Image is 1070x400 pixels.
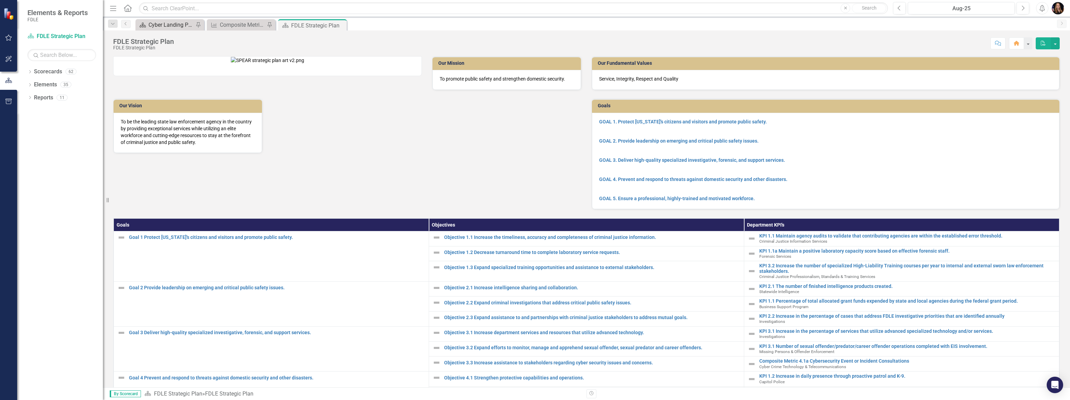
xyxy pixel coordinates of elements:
a: Objective 4.1 Strengthen protective capabilities and operations. [444,375,740,380]
div: Cyber Landing Page [148,21,194,29]
span: Statewide Intelligence [759,289,799,294]
a: Objective 2.2 Expand criminal investigations that address critical public safety issues. [444,300,740,305]
a: Scorecards [34,68,62,76]
img: SPEAR strategic plan art v2.png [231,57,304,64]
img: Not Defined [432,284,441,292]
span: Cyber Crime Technology & Telecommunications [759,364,846,369]
a: FDLE Strategic Plan [154,390,202,397]
div: FDLE Strategic Plan [205,390,253,397]
h3: Our Mission [438,61,578,66]
div: Composite Metric 4.2a Number of devices analyzed [220,21,265,29]
img: Not Defined [432,374,441,382]
a: Composite Metric 4.2a Number of devices analyzed [209,21,265,29]
a: GOAL 3. Deliver high-quality specialized investigative, forensic, and support services. [599,157,785,163]
span: Criminal Justice Information Services [759,239,827,244]
a: Objective 1.3 Expand specialized training opportunities and assistance to external stakeholders. [444,265,740,270]
a: KPI 1.2 Increase in daily presence through proactive patrol and K-9. [759,374,1056,379]
p: To be the leading state law enforcement agency in the country by providing exceptional services w... [121,118,255,146]
a: Objective 3.3 Increase assistance to stakeholders regarding cyber security issues and concerns. [444,360,740,365]
a: Goal 2 Provide leadership on emerging and critical public safety issues. [129,285,425,290]
span: Investigations [759,334,785,339]
p: To promote public safety and strengthen domestic security. [440,75,574,82]
a: GOAL 5. Ensure a professional, highly-trained and motivated workforce. [599,196,755,201]
h3: Goals [598,103,1056,108]
a: Composite Metric 4.1a Cybersecurity Event or Incident Consultations [759,359,1056,364]
span: Capitol Police [759,379,785,384]
span: Investigations [759,319,785,324]
button: Search [852,3,886,13]
img: Not Defined [748,360,756,368]
button: Aug-25 [908,2,1015,14]
a: Goal 3 Deliver high-quality specialized investigative, forensic, and support services. [129,330,425,335]
a: FDLE Strategic Plan [27,33,96,40]
span: Criminal Justice Professionalism, Standards & Training Services [759,274,875,279]
div: 11 [57,95,68,100]
a: Goal 1 Protect [US_STATE]'s citizens and visitors and promote public safety. [129,235,425,240]
a: KPI 3.1 Number of sexual offender/predator/career offender operations completed with EIS involvem... [759,344,1056,349]
a: KPI 3.1 Increase in the percentage of services that utilize advanced specialized technology and/o... [759,329,1056,334]
div: 35 [60,82,71,88]
td: Double-Click to Edit Right Click for Context Menu [744,356,1059,372]
img: Not Defined [748,234,756,243]
a: Objective 2.3 Expand assistance to and partnerships with criminal justice stakeholders to address... [444,315,740,320]
h3: Our Vision [119,103,259,108]
span: By Scorecard [110,390,141,397]
img: Not Defined [117,284,126,292]
img: Not Defined [748,267,756,275]
div: » [144,390,581,398]
img: Not Defined [432,249,441,257]
h3: Our Fundamental Values [598,61,1056,66]
a: KPI 2.1 The number of finished intelligence products created. [759,284,1056,289]
img: Not Defined [432,359,441,367]
input: Search Below... [27,49,96,61]
a: Reports [34,94,53,102]
img: Not Defined [748,345,756,353]
small: FDLE [27,17,88,22]
a: Cyber Landing Page [137,21,194,29]
div: Aug-25 [910,4,1012,13]
a: Objective 1.2 Decrease turnaround time to complete laboratory service requests. [444,250,740,255]
img: Not Defined [432,263,441,271]
a: Objective 1.1 Increase the timeliness, accuracy and completeness of criminal justice information. [444,235,740,240]
strong: GOAL 2. Provide leadership on emerging and critical public safety issues. [599,138,759,144]
a: KPI 1.1a Maintain a positive laboratory capacity score based on effective forensic staff. [759,249,1056,254]
span: Forensic Services [759,254,791,259]
a: KPI 1.1 Percentage of total allocated grant funds expended by state and local agencies during the... [759,299,1056,304]
a: Objective 3.2 Expand efforts to monitor, manage and apprehend sexual offender, sexual predator an... [444,345,740,350]
img: Not Defined [748,250,756,258]
img: Not Defined [117,329,126,337]
img: Molly Akin [1052,2,1064,14]
span: Missing Persons & Offender Enforcement [759,349,834,354]
img: Not Defined [748,300,756,308]
input: Search ClearPoint... [139,2,888,14]
a: KPI 1.1 Maintain agency audits to validate that contributing agencies are within the established ... [759,233,1056,239]
div: FDLE Strategic Plan [113,38,174,45]
img: Not Defined [117,374,126,382]
a: Elements [34,81,57,89]
img: Not Defined [432,299,441,307]
span: Business Support Program [759,304,808,309]
p: Service, Integrity, Respect and Quality [599,75,1052,82]
img: Not Defined [432,329,441,337]
img: Not Defined [748,315,756,323]
a: GOAL 1. Protect [US_STATE]'s citizens and visitors and promote public safety. [599,119,767,124]
a: Goal 4 Prevent and respond to threats against domestic security and other disasters. [129,375,425,380]
img: Not Defined [432,344,441,352]
span: Search [862,5,877,11]
span: Elements & Reports [27,9,88,17]
a: KPI 3.2 Increase the number of specialized High-Liability Training courses per year to internal a... [759,263,1056,274]
div: Open Intercom Messenger [1047,377,1063,393]
img: Not Defined [748,330,756,338]
div: FDLE Strategic Plan [291,21,345,30]
a: Objective 3.1 Increase department services and resources that utilize advanced technology. [444,330,740,335]
img: Not Defined [748,285,756,293]
a: Objective 2.1 Increase intelligence sharing and collaboration. [444,285,740,290]
div: 62 [66,69,76,75]
img: Not Defined [432,314,441,322]
div: FDLE Strategic Plan [113,45,174,50]
a: GOAL 4. Prevent and respond to threats against domestic security and other disasters. [599,177,787,182]
img: Not Defined [432,233,441,242]
img: Not Defined [748,375,756,383]
img: ClearPoint Strategy [3,8,15,20]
